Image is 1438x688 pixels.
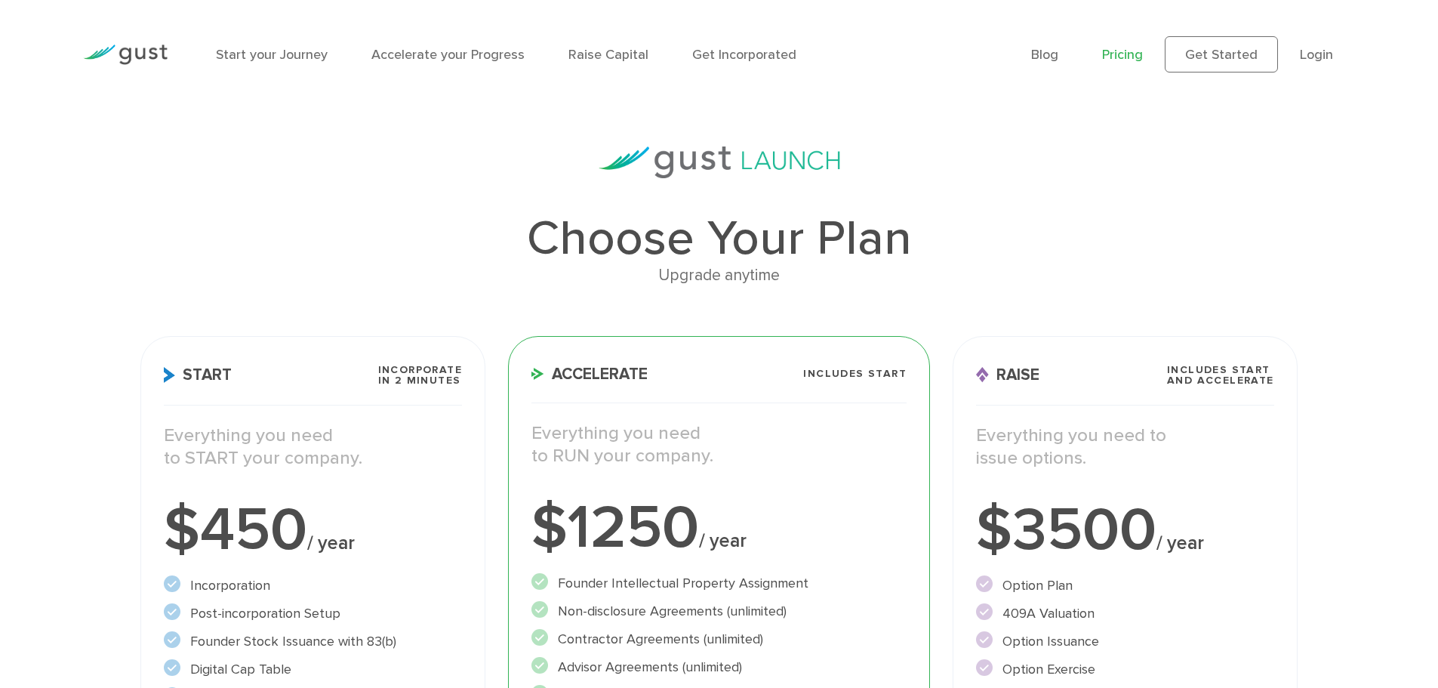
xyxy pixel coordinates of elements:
[164,500,462,560] div: $450
[531,657,907,677] li: Advisor Agreements (unlimited)
[164,367,175,383] img: Start Icon X2
[164,575,462,596] li: Incorporation
[140,214,1297,263] h1: Choose Your Plan
[164,424,462,470] p: Everything you need to START your company.
[692,47,796,63] a: Get Incorporated
[699,529,747,552] span: / year
[1300,47,1333,63] a: Login
[531,368,544,380] img: Accelerate Icon
[531,601,907,622] li: Non-disclosure Agreements (unlimited)
[976,603,1274,624] li: 409A Valuation
[976,575,1274,596] li: Option Plan
[976,424,1274,470] p: Everything you need to issue options.
[378,365,462,386] span: Incorporate in 2 Minutes
[976,500,1274,560] div: $3500
[976,367,989,383] img: Raise Icon
[164,631,462,652] li: Founder Stock Issuance with 83(b)
[1165,36,1278,73] a: Get Started
[531,629,907,649] li: Contractor Agreements (unlimited)
[976,659,1274,680] li: Option Exercise
[531,573,907,594] li: Founder Intellectual Property Assignment
[531,366,648,382] span: Accelerate
[164,659,462,680] li: Digital Cap Table
[371,47,525,63] a: Accelerate your Progress
[531,498,907,558] div: $1250
[1102,47,1143,63] a: Pricing
[599,147,840,178] img: gust-launch-logos.svg
[976,631,1274,652] li: Option Issuance
[216,47,328,63] a: Start your Journey
[1031,47,1058,63] a: Blog
[140,263,1297,288] div: Upgrade anytime
[1167,365,1274,386] span: Includes START and ACCELERATE
[976,367,1039,383] span: Raise
[531,422,907,467] p: Everything you need to RUN your company.
[803,369,907,379] span: Includes START
[307,532,355,554] span: / year
[1156,532,1204,554] span: / year
[164,603,462,624] li: Post-incorporation Setup
[568,47,648,63] a: Raise Capital
[164,367,232,383] span: Start
[83,45,168,65] img: Gust Logo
